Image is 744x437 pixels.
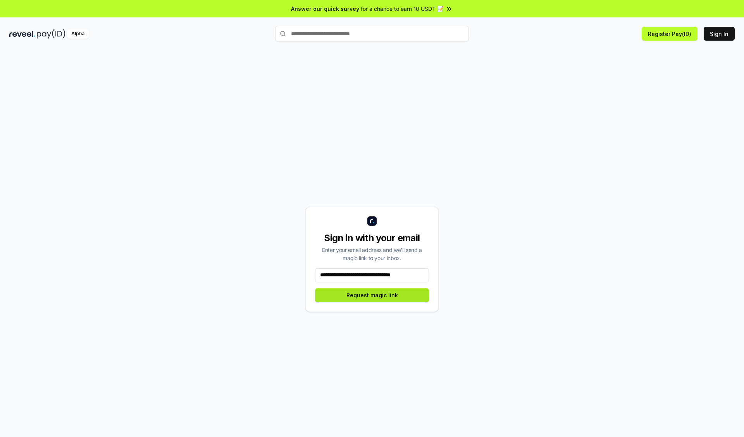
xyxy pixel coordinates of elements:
div: Sign in with your email [315,232,429,244]
div: Alpha [67,29,89,39]
span: Answer our quick survey [291,5,359,13]
button: Sign In [704,27,735,41]
button: Request magic link [315,288,429,302]
img: reveel_dark [9,29,35,39]
img: pay_id [37,29,65,39]
button: Register Pay(ID) [642,27,697,41]
img: logo_small [367,216,377,226]
span: for a chance to earn 10 USDT 📝 [361,5,444,13]
div: Enter your email address and we’ll send a magic link to your inbox. [315,246,429,262]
